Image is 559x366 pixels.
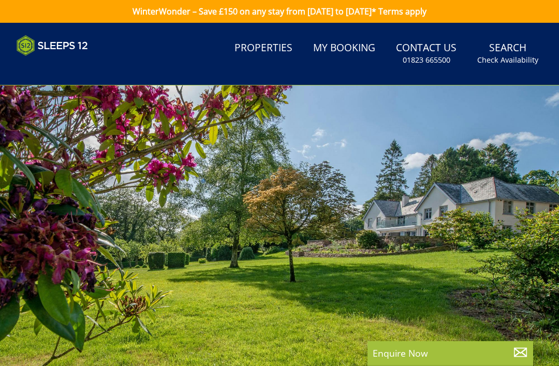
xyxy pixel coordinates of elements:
[309,37,379,60] a: My Booking
[477,55,538,65] small: Check Availability
[230,37,297,60] a: Properties
[473,37,542,70] a: SearchCheck Availability
[392,37,461,70] a: Contact Us01823 665500
[403,55,450,65] small: 01823 665500
[17,35,88,56] img: Sleeps 12
[11,62,120,71] iframe: Customer reviews powered by Trustpilot
[373,346,528,360] p: Enquire Now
